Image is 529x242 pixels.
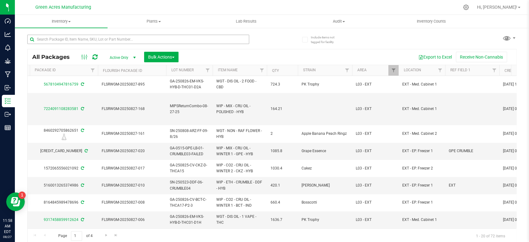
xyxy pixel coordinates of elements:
span: EXT - EP. Freezer 1 [402,200,441,205]
a: Qty [272,68,279,73]
span: GA-0515-GPE-LB-01-CRUMBLE03-FAILED [170,145,209,157]
inline-svg: Inbound [5,85,11,91]
span: Sync from Compliance System [80,128,84,133]
span: SN-250523-DDF-06-CRUMBLE04 [170,179,209,191]
span: Page of 4 [53,231,98,241]
a: Plants [108,15,200,28]
span: MIPSReturnCombo-08-27-25 [170,103,209,115]
div: Manage settings [462,4,470,10]
span: Sync from Compliance System [84,149,88,153]
inline-svg: Dashboard [5,18,11,24]
span: Sync from Compliance System [80,107,84,111]
a: Go to the next page [102,231,111,240]
inline-svg: Analytics [5,31,11,37]
span: FLSRWGM-20250827-008 [102,200,162,205]
span: 1030.4 [271,165,294,171]
span: Include items not tagged for facility [311,35,342,44]
span: Grape Essence [302,148,348,154]
span: EXT - EP. Freezer 2 [402,165,441,171]
a: Filter [342,65,352,76]
span: FLSRWGM-20250827-006 [102,217,162,223]
a: Inventory Counts [385,15,478,28]
iframe: Resource center unread badge [18,191,26,199]
a: Filter [257,65,267,76]
span: FLSRWGM-20250827-020 [102,148,162,154]
a: Flourish Package ID [103,68,142,73]
span: Sync from Compliance System [80,200,84,205]
span: L03 - EXT [356,131,395,137]
inline-svg: Outbound [5,111,11,117]
span: 420.1 [271,183,294,188]
a: 9317458859912624 [44,218,78,222]
span: 1085.8 [271,148,294,154]
input: Search Package ID, Item Name, SKU, Lot or Part Number... [27,35,249,44]
span: Sync from Compliance System [80,82,84,86]
inline-svg: Grow [5,58,11,64]
a: Location [403,68,421,72]
span: GPE CRUMBLE [449,148,496,154]
span: Apple Banana Peach Ringz [302,131,348,137]
div: 1572065556021092 [29,165,99,171]
span: Plants [108,19,200,24]
span: FLSRWGM-20250827-010 [102,183,162,188]
a: Package ID [35,68,56,72]
button: Receive Non-Cannabis [456,52,507,62]
span: Audit [293,19,385,24]
span: L03 - EXT [356,200,395,205]
a: Filter [435,65,445,76]
span: Green Acres Manufacturing [35,5,91,10]
span: Hi, [PERSON_NAME]! [477,5,517,10]
div: 8164845989478696 [29,200,99,205]
span: Inventory Counts [408,19,454,24]
a: Filter [88,65,98,76]
span: FLSRWGM-20250827-168 [102,106,162,112]
span: FLSRWGM-20250827-161 [102,131,162,137]
span: Bulk Actions [148,55,174,59]
span: EXT - EP. Freezer 1 [402,183,441,188]
span: 660.4 [271,200,294,205]
div: 5160013265374986 [29,183,99,188]
span: FLSRWGM-20250827-895 [102,81,162,87]
a: Item Name [218,68,237,72]
a: Lab Results [200,15,293,28]
span: L03 - EXT [356,165,395,171]
span: Lab Results [227,19,265,24]
span: L03 - EXT [356,81,395,87]
inline-svg: Inventory [5,98,11,104]
a: Go to the last page [112,231,121,240]
inline-svg: Manufacturing [5,71,11,77]
span: [PERSON_NAME] [302,183,348,188]
span: 1636.7 [271,217,294,223]
span: SN-250808-ARZ-FF-09-8/26 [170,128,209,140]
button: Bulk Actions [144,52,179,62]
span: EXT - Med. Cabinet 2 [402,131,441,137]
iframe: Resource center [6,192,25,211]
span: GA-250825-CV-CKZ-D-THCA15 [170,162,209,174]
span: EXT - Med. Cabinet 1 [402,217,441,223]
a: Filter [489,65,499,76]
span: GA-250826-EM-VKS-HYB-D-THC01-D1H [170,214,209,226]
a: Ref Field 1 [450,68,470,72]
inline-svg: Monitoring [5,45,11,51]
span: WGT - DIS OIL - 2 FOOD - CBD [216,78,263,90]
span: 2 [271,131,294,137]
span: GA-250826-CV-BCT-C-THCA17-P2-3 [170,197,209,209]
span: 164.21 [271,106,294,112]
span: WIP - MIX - CRU OIL - WINTER 1 - GPE - HYB [216,145,263,157]
a: Filter [202,65,213,76]
a: 5678104947816759 [44,82,78,86]
button: Export to Excel [414,52,456,62]
a: 7224091108283581 [44,107,78,111]
a: Inventory [15,15,108,28]
span: Cakez [302,165,348,171]
span: All Packages [32,54,76,60]
a: Audit [293,15,385,28]
span: WGT - NON - RAF FLOWER - HYB [216,128,263,140]
div: R&D Lab Sample [29,134,99,140]
span: Sync from Compliance System [80,218,84,222]
span: Sync from Compliance System [80,183,84,187]
div: [CREDIT_CARD_NUMBER] [29,148,99,154]
p: 08/27 [3,235,12,239]
span: GA-250826-EM-VKS-HYB-D-THC01-D2A [170,78,209,90]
